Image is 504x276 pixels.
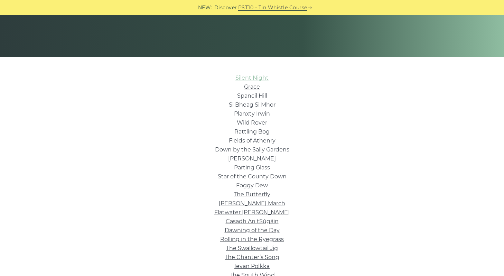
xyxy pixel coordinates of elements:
a: Wild Rover [237,119,267,126]
a: Planxty Irwin [234,110,270,117]
span: NEW: [198,4,212,12]
a: Si­ Bheag Si­ Mhor [229,101,276,108]
a: Silent Night [235,75,269,81]
a: Fields of Athenry [229,137,276,144]
a: The Chanter’s Song [225,254,279,260]
a: Dawning of the Day [225,227,280,234]
a: The Swallowtail Jig [226,245,278,252]
a: Flatwater [PERSON_NAME] [214,209,290,216]
a: Spancil Hill [237,92,267,99]
a: Rolling in the Ryegrass [220,236,284,243]
a: [PERSON_NAME] [228,155,276,162]
a: Grace [244,83,260,90]
a: Ievan Polkka [234,263,270,269]
a: Down by the Sally Gardens [215,146,289,153]
a: [PERSON_NAME] March [219,200,285,207]
a: Star of the County Down [218,173,287,180]
a: Rattling Bog [234,128,270,135]
a: Foggy Dew [236,182,268,189]
a: The Butterfly [234,191,270,198]
a: PST10 - Tin Whistle Course [238,4,307,12]
a: Casadh An tSúgáin [226,218,279,225]
span: Discover [214,4,237,12]
a: Parting Glass [234,164,270,171]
